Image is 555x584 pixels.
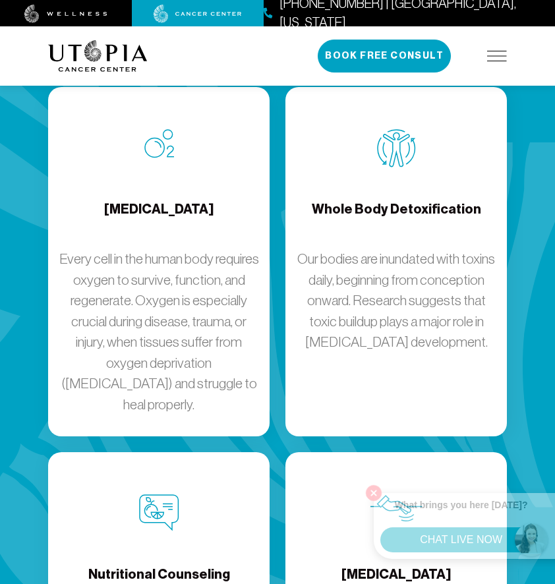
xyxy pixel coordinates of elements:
img: Whole Body Detoxification [377,129,416,167]
img: Nutritional Counseling [139,494,179,531]
p: Our bodies are inundated with toxins daily, beginning from conception onward. Research suggests t... [296,248,496,353]
img: icon-hamburger [487,51,507,61]
a: Oxygen Therapy[MEDICAL_DATA]Every cell in the human body requires oxygen to survive, function, an... [48,87,270,436]
p: Every cell in the human body requires oxygen to survive, function, and regenerate. Oxygen is espe... [59,248,259,415]
h4: Whole Body Detoxification [312,200,481,243]
a: Whole Body DetoxificationWhole Body DetoxificationOur bodies are inundated with toxins daily, beg... [285,87,507,436]
img: cancer center [154,5,242,23]
img: Oxygen Therapy [144,129,174,158]
img: Lymphatic Massage [370,494,423,522]
img: wellness [24,5,107,23]
h4: [MEDICAL_DATA] [104,200,214,243]
button: Book Free Consult [318,40,451,73]
img: logo [48,40,148,72]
